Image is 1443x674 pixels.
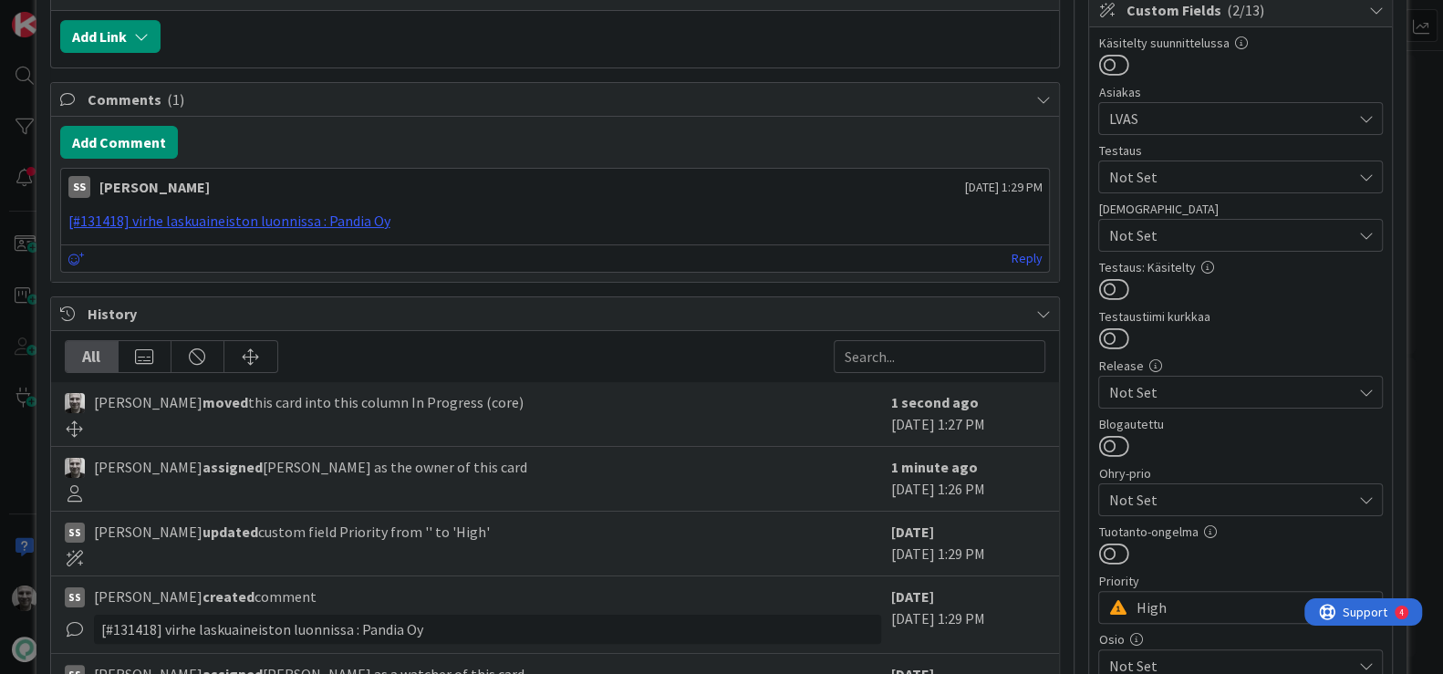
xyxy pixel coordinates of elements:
img: JH [65,393,85,413]
button: Add Comment [60,126,178,159]
div: Testaus: Käsitelty [1098,261,1383,274]
div: Tuotanto-ongelma [1098,525,1383,538]
div: Osio [1098,633,1383,646]
div: Priority [1098,575,1383,587]
span: Not Set [1108,166,1351,188]
span: High [1136,595,1342,620]
a: [#131418] virhe laskuaineiston luonnissa : Pandia Oy [68,212,390,230]
div: [DEMOGRAPHIC_DATA] [1098,202,1383,215]
div: Käsitelty suunnittelussa [1098,36,1383,49]
div: Release [1098,359,1383,372]
button: Add Link [60,20,161,53]
span: Comments [88,88,1027,110]
span: Support [38,3,83,25]
div: Ohry-prio [1098,467,1383,480]
span: [PERSON_NAME] [PERSON_NAME] as the owner of this card [94,456,527,478]
input: Search... [834,340,1045,373]
div: [PERSON_NAME] [99,176,210,198]
span: [PERSON_NAME] comment [94,586,317,607]
b: [DATE] [890,587,933,606]
div: Asiakas [1098,86,1383,99]
span: ( 2/13 ) [1226,1,1263,19]
b: created [202,587,254,606]
div: [#131418] virhe laskuaineiston luonnissa : Pandia Oy [94,615,882,644]
div: 4 [95,7,99,22]
div: All [66,341,119,372]
b: [DATE] [890,523,933,541]
div: Blogautettu [1098,418,1383,430]
b: 1 second ago [890,393,978,411]
b: assigned [202,458,263,476]
div: [DATE] 1:29 PM [890,521,1045,566]
span: ( 1 ) [167,90,184,109]
span: LVAS [1108,108,1351,130]
div: [DATE] 1:29 PM [890,586,1045,644]
span: [DATE] 1:29 PM [964,178,1042,197]
div: SS [65,587,85,607]
img: JH [65,458,85,478]
b: 1 minute ago [890,458,977,476]
b: updated [202,523,258,541]
div: Testaustiimi kurkkaa [1098,310,1383,323]
b: moved [202,393,248,411]
span: [PERSON_NAME] custom field Priority from '' to 'High' [94,521,490,543]
span: Not Set [1108,224,1351,246]
span: History [88,303,1027,325]
div: [DATE] 1:26 PM [890,456,1045,502]
span: Not Set [1108,381,1351,403]
a: Reply [1011,247,1042,270]
div: SS [68,176,90,198]
span: Not Set [1108,487,1342,513]
div: SS [65,523,85,543]
div: Testaus [1098,144,1383,157]
span: [PERSON_NAME] this card into this column In Progress (core) [94,391,524,413]
div: [DATE] 1:27 PM [890,391,1045,437]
